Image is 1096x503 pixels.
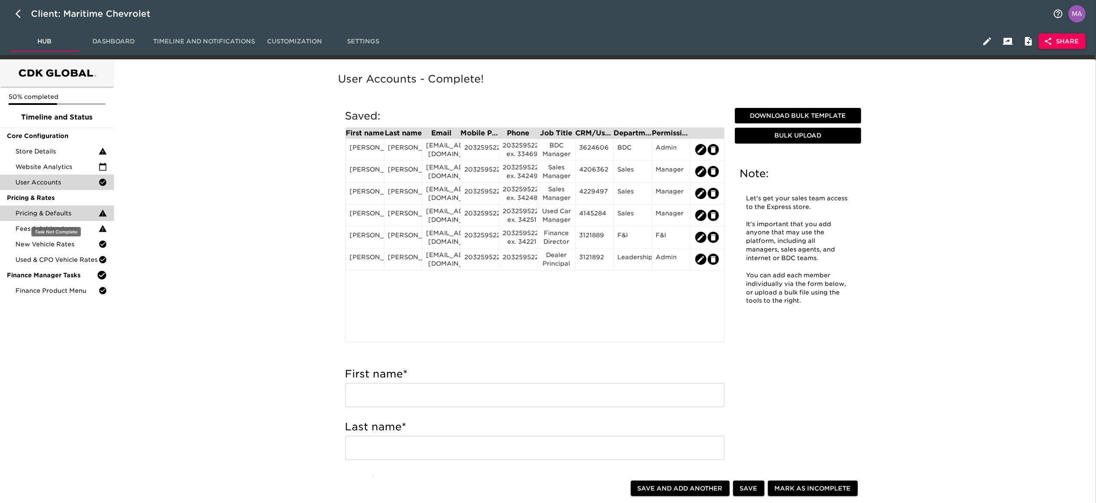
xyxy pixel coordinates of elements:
[388,143,419,156] div: [PERSON_NAME]
[426,229,457,246] div: [EMAIL_ADDRESS][DOMAIN_NAME]
[426,185,457,202] div: [EMAIL_ADDRESS][DOMAIN_NAME]
[1039,34,1086,49] button: Share
[15,36,74,47] span: Hub
[350,231,381,244] div: [PERSON_NAME]
[541,185,572,202] div: Sales Manager
[338,72,868,86] h5: User Accounts - Complete!
[1068,5,1086,22] img: Profile
[579,253,610,266] div: 3121892
[638,483,723,494] span: Save and Add Another
[708,210,719,221] button: edit
[579,209,610,222] div: 4145284
[388,231,419,244] div: [PERSON_NAME]
[695,254,706,265] button: edit
[426,163,457,180] div: [EMAIL_ADDRESS][DOMAIN_NAME]
[503,253,534,266] div: 2032595221
[695,188,706,199] button: edit
[426,141,457,158] div: [EMAIL_ADDRESS][DOMAIN_NAME]
[579,187,610,200] div: 4229497
[977,31,998,52] button: Edit Hub
[350,209,381,222] div: [PERSON_NAME]
[464,231,495,244] div: 2032595221
[708,254,719,265] button: edit
[695,210,706,221] button: edit
[631,481,730,497] button: Save and Add Another
[15,209,98,218] span: Pricing & Defaults
[708,166,719,177] button: edit
[15,224,98,233] span: Fees & Addendums
[746,220,850,263] p: It's important that you add anyone that may use the platform, including all managers, sales agent...
[617,143,648,156] div: BDC
[464,187,495,200] div: 2032595221
[345,367,725,381] h5: First name
[656,143,687,156] div: Admin
[656,165,687,178] div: Manager
[15,163,98,171] span: Website Analytics
[656,231,687,244] div: F&I
[346,130,384,137] div: First name
[708,188,719,199] button: edit
[656,209,687,222] div: Manager
[740,483,758,494] span: Save
[15,286,98,295] span: Finance Product Menu
[746,194,850,212] p: Let's get your sales team access to the Express store.
[15,147,98,156] span: Store Details
[733,481,764,497] button: Save
[541,251,572,268] div: Dealer Principal
[7,112,107,123] span: Timeline and Status
[695,166,706,177] button: edit
[426,251,457,268] div: [EMAIL_ADDRESS][DOMAIN_NAME]
[695,232,706,243] button: edit
[537,130,575,137] div: Job Title
[617,253,648,266] div: Leadership
[384,130,422,137] div: Last name
[656,187,687,200] div: Manager
[503,185,534,202] div: 2032595221 ex. 34248
[617,165,648,178] div: Sales
[84,36,143,47] span: Dashboard
[426,207,457,224] div: [EMAIL_ADDRESS][DOMAIN_NAME]
[735,108,861,124] button: Download Bulk Template
[350,253,381,266] div: [PERSON_NAME]
[1046,36,1079,47] span: Share
[388,165,419,178] div: [PERSON_NAME]
[388,253,419,266] div: [PERSON_NAME]
[345,109,725,123] h5: Saved:
[738,130,858,141] span: Bulk Upload
[464,165,495,178] div: 2032595221
[153,36,255,47] span: Timeline and Notifications
[334,36,393,47] span: Settings
[461,130,499,137] div: Mobile Phone
[7,132,107,140] span: Core Configuration
[499,130,537,137] div: Phone
[9,92,105,101] p: 50% completed
[15,178,98,187] span: User Accounts
[617,209,648,222] div: Sales
[998,31,1018,52] button: Client View
[708,232,719,243] button: edit
[695,144,706,155] button: edit
[735,128,861,144] button: Bulk Upload
[422,130,461,137] div: Email
[7,271,97,279] span: Finance Manager Tasks
[503,163,534,180] div: 2032595221 ex. 34249
[541,229,572,246] div: Finance Director
[350,165,381,178] div: [PERSON_NAME]
[388,209,419,222] div: [PERSON_NAME]
[579,165,610,178] div: 4206362
[575,130,614,137] div: CRM/User ID
[503,141,534,158] div: 2032595221 ex. 33469
[503,229,534,246] div: 2032595221 ex. 34221
[503,207,534,224] div: 2032595221 ex. 34251
[541,207,572,224] div: Used Car Manager
[617,187,648,200] div: Sales
[464,209,495,222] div: 2032595221
[464,143,495,156] div: 2032595221
[768,481,858,497] button: Mark as Incomplete
[708,144,719,155] button: edit
[464,253,495,266] div: 2032595221
[656,253,687,266] div: Admin
[617,231,648,244] div: F&I
[388,187,419,200] div: [PERSON_NAME]
[746,271,850,306] p: You can add each member individually via the form below, or upload a bulk file using the tools to...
